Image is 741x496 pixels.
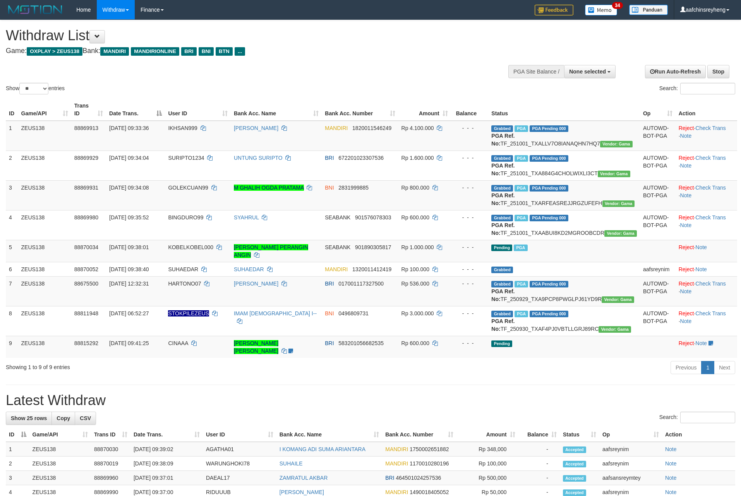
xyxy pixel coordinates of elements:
[454,310,485,317] div: - - -
[679,155,694,161] a: Reject
[676,336,737,358] td: ·
[676,210,737,240] td: · ·
[168,214,203,221] span: BINGDURO99
[6,336,18,358] td: 9
[338,310,369,316] span: Copy 0496809731 to clipboard
[676,180,737,210] td: · ·
[640,276,676,306] td: AUTOWD-BOT-PGA
[491,162,515,176] b: PGA Ref. No:
[19,83,48,94] select: Showentries
[18,276,71,306] td: ZEUS138
[454,214,485,221] div: - - -
[602,200,635,207] span: Vendor URL: https://trx31.1velocity.biz
[695,155,726,161] a: Check Trans
[488,210,640,240] td: TF_251001_TXAABUI8KD2MGROOBCDR
[6,457,29,471] td: 2
[518,457,560,471] td: -
[203,471,276,485] td: DAEAL17
[234,244,308,258] a: [PERSON_NAME] PERANGIN ANGIN
[410,446,449,452] span: Copy 1750002651882 to clipboard
[679,185,694,191] a: Reject
[109,280,149,287] span: [DATE] 12:32:31
[234,214,259,221] a: SYAHRUL
[168,266,198,272] span: SUHAEDAR
[325,244,350,250] span: SEABANK
[234,185,304,191] a: M GHALIH OGDA PRATAMA
[106,99,165,121] th: Date Trans.: activate to sort column descending
[168,155,204,161] span: SURIPTO1234
[109,155,149,161] span: [DATE] 09:34:04
[168,185,208,191] span: GOLEKCUAN99
[235,47,245,56] span: ...
[401,310,434,316] span: Rp 3.000.000
[491,318,515,332] b: PGA Ref. No:
[515,185,528,192] span: Marked by aafpengsreynich
[454,124,485,132] div: - - -
[325,266,348,272] span: MANDIRI
[491,192,515,206] b: PGA Ref. No:
[338,185,369,191] span: Copy 2831999885 to clipboard
[680,222,692,228] a: Note
[6,47,486,55] h4: Game: Bank:
[385,475,394,481] span: BRI
[569,68,606,75] span: None selected
[659,412,735,423] label: Search:
[491,125,513,132] span: Grabbed
[165,99,231,121] th: User ID: activate to sort column ascending
[491,222,515,236] b: PGA Ref. No:
[6,442,29,457] td: 1
[518,471,560,485] td: -
[109,185,149,191] span: [DATE] 09:34:08
[515,125,528,132] span: Marked by aafsolysreylen
[454,184,485,192] div: - - -
[530,125,568,132] span: PGA Pending
[676,262,737,276] td: ·
[598,171,630,177] span: Vendor URL: https://trx31.1velocity.biz
[385,460,408,467] span: MANDIRI
[234,310,317,316] a: IMAM [DEMOGRAPHIC_DATA] I--
[18,336,71,358] td: ZEUS138
[203,457,276,471] td: WARUNGHOKI78
[325,310,334,316] span: BNI
[276,428,382,442] th: Bank Acc. Name: activate to sort column ascending
[91,442,130,457] td: 88870030
[695,244,707,250] a: Note
[679,340,694,346] a: Reject
[530,311,568,317] span: PGA Pending
[488,99,640,121] th: Status
[401,266,429,272] span: Rp 100.000
[659,83,735,94] label: Search:
[181,47,196,56] span: BRI
[29,457,91,471] td: ZEUS138
[488,151,640,180] td: TF_251001_TXA884G4CHOLWIXLI3CT
[695,125,726,131] a: Check Trans
[352,266,391,272] span: Copy 1320011412419 to clipboard
[231,99,322,121] th: Bank Acc. Name: activate to sort column ascending
[338,155,384,161] span: Copy 672201023307536 to clipboard
[280,446,365,452] a: I KOMANG ADI SUMA ARIANTARA
[6,428,29,442] th: ID: activate to sort column descending
[491,185,513,192] span: Grabbed
[454,265,485,273] div: - - -
[491,311,513,317] span: Grabbed
[355,214,391,221] span: Copy 901576078303 to clipboard
[109,340,149,346] span: [DATE] 09:41:25
[535,5,573,15] img: Feedback.jpg
[6,151,18,180] td: 2
[680,133,692,139] a: Note
[203,428,276,442] th: User ID: activate to sort column ascending
[491,281,513,287] span: Grabbed
[515,311,528,317] span: Marked by aafsreyleap
[280,489,324,495] a: [PERSON_NAME]
[325,185,334,191] span: BNI
[234,280,278,287] a: [PERSON_NAME]
[18,151,71,180] td: ZEUS138
[599,471,662,485] td: aafsansreymtey
[355,244,391,250] span: Copy 901890305817 to clipboard
[130,471,203,485] td: [DATE] 09:37:01
[560,428,599,442] th: Status: activate to sort column ascending
[401,214,429,221] span: Rp 600.000
[385,446,408,452] span: MANDIRI
[18,210,71,240] td: ZEUS138
[640,262,676,276] td: aafsreynim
